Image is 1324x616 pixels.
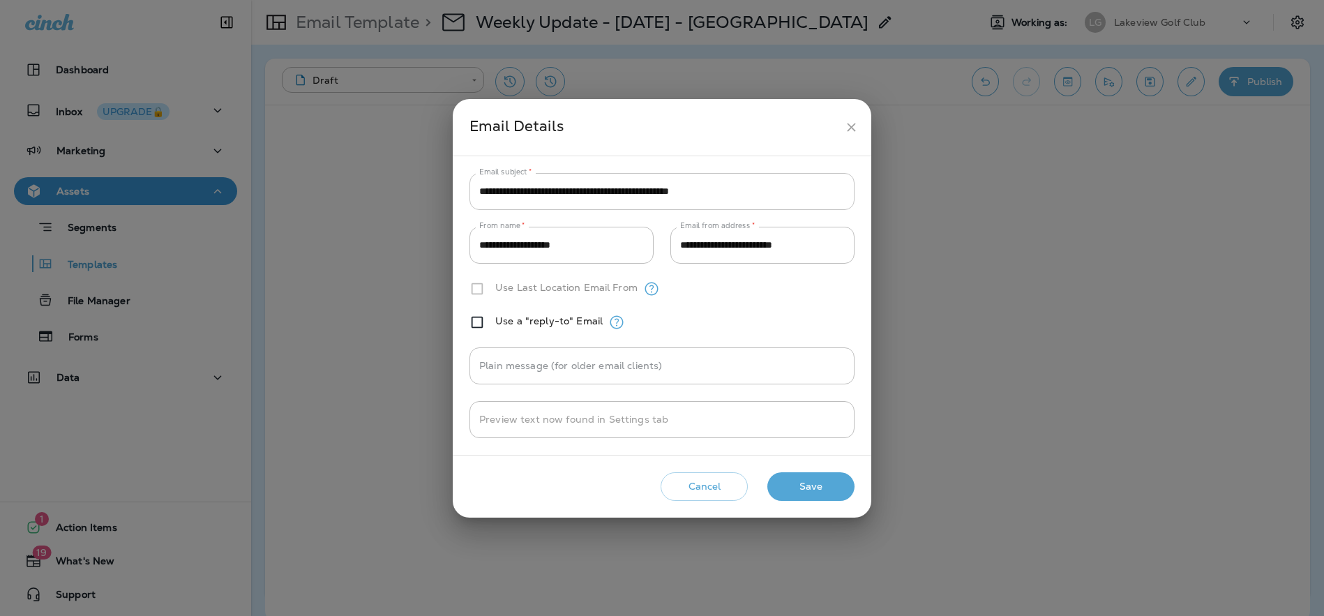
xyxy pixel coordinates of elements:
[495,282,638,293] label: Use Last Location Email From
[479,220,525,231] label: From name
[495,315,603,326] label: Use a "reply-to" Email
[661,472,748,501] button: Cancel
[680,220,755,231] label: Email from address
[479,167,532,177] label: Email subject
[838,114,864,140] button: close
[469,114,838,140] div: Email Details
[767,472,855,501] button: Save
